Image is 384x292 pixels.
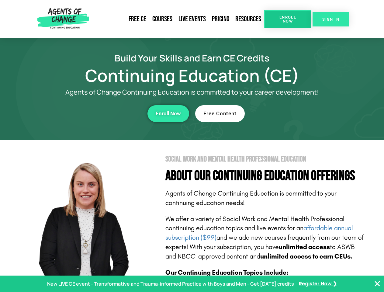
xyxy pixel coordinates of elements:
span: Enroll Now [156,111,181,116]
span: Agents of Change Continuing Education is committed to your continuing education needs! [165,189,337,207]
a: Enroll Now [147,105,189,122]
span: SIGN IN [322,17,339,21]
p: Agents of Change Continuing Education is committed to your career development! [43,89,341,96]
a: Pricing [209,12,232,26]
a: Courses [149,12,175,26]
span: Enroll Now [274,15,302,23]
h1: Continuing Education (CE) [19,68,365,82]
a: Free Content [195,105,245,122]
a: SIGN IN [313,12,349,26]
nav: Menu [92,12,264,26]
p: We offer a variety of Social Work and Mental Health Professional continuing education topics and ... [165,214,365,261]
p: New LIVE CE event - Transformative and Trauma-informed Practice with Boys and Men - Get [DATE] cr... [47,280,294,288]
a: Enroll Now [264,10,311,28]
b: Our Continuing Education Topics Include: [165,269,288,276]
a: Resources [232,12,264,26]
a: Live Events [175,12,209,26]
button: Close Banner [374,280,381,287]
h2: Build Your Skills and Earn CE Credits [19,54,365,62]
b: unlimited access [279,243,330,251]
h4: About Our Continuing Education Offerings [165,169,365,183]
span: Free Content [203,111,237,116]
a: Free CE [126,12,149,26]
b: unlimited access to earn CEUs. [260,252,353,260]
a: Register Now ❯ [299,280,337,288]
h2: Social Work and Mental Health Professional Education [165,155,365,163]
